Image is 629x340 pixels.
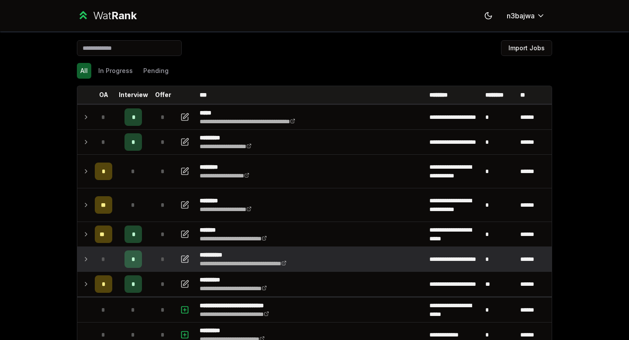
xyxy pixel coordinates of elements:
p: OA [99,90,108,99]
button: All [77,63,91,79]
button: n3bajwa [500,8,552,24]
span: Rank [111,9,137,22]
p: Interview [119,90,148,99]
button: Import Jobs [501,40,552,56]
button: In Progress [95,63,136,79]
p: Offer [155,90,171,99]
a: WatRank [77,9,137,23]
span: n3bajwa [507,10,535,21]
button: Pending [140,63,172,79]
div: Wat [93,9,137,23]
